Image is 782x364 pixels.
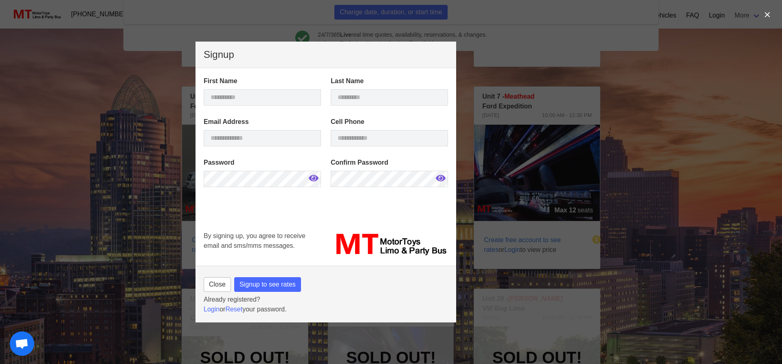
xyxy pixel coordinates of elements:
[225,306,242,313] a: Reset
[331,231,448,258] img: MT_logo_name.png
[331,76,448,86] label: Last Name
[239,280,296,289] span: Signup to see rates
[234,277,301,292] button: Signup to see rates
[204,306,220,313] a: Login
[204,117,321,127] label: Email Address
[10,331,34,356] div: Open chat
[204,304,448,314] p: or your password.
[204,277,231,292] button: Close
[204,76,321,86] label: First Name
[331,158,448,168] label: Confirm Password
[204,158,321,168] label: Password
[331,117,448,127] label: Cell Phone
[199,226,326,263] div: By signing up, you agree to receive email and sms/mms messages.
[204,199,327,260] iframe: reCAPTCHA
[204,50,448,60] p: Signup
[204,295,448,304] p: Already registered?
